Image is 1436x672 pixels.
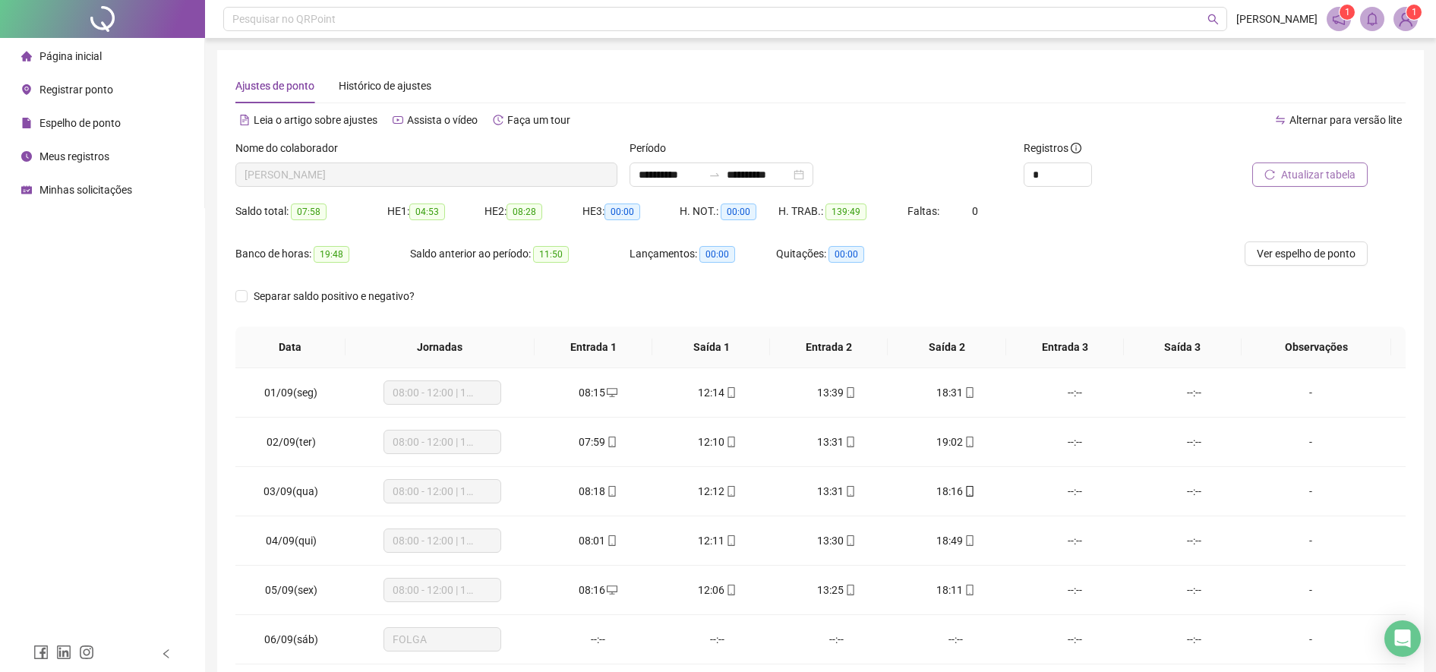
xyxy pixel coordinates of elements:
div: --:-- [1147,532,1242,549]
span: mobile [844,535,856,546]
span: clock-circle [21,151,32,162]
div: 19:02 [908,434,1003,450]
span: Separar saldo positivo e negativo? [248,288,421,304]
span: Histórico de ajustes [339,80,431,92]
label: Período [630,140,676,156]
span: mobile [605,535,617,546]
span: Faça um tour [507,114,570,126]
span: mobile [963,387,975,398]
span: Faltas: [907,205,942,217]
span: instagram [79,645,94,660]
span: 04/09(qui) [266,535,317,547]
div: H. TRAB.: [778,203,907,220]
div: 18:11 [908,582,1003,598]
sup: 1 [1340,5,1355,20]
span: environment [21,84,32,95]
div: - [1266,384,1356,401]
th: Entrada 2 [770,327,888,368]
span: left [161,648,172,659]
div: Banco de horas: [235,245,410,263]
span: reload [1264,169,1275,180]
span: 19:48 [314,246,349,263]
span: desktop [605,585,617,595]
span: 1 [1345,7,1350,17]
span: Página inicial [39,50,102,62]
span: mobile [844,585,856,595]
label: Nome do colaborador [235,140,348,156]
span: mobile [963,585,975,595]
div: --:-- [1027,532,1122,549]
span: 00:00 [604,203,640,220]
span: desktop [605,387,617,398]
span: mobile [605,437,617,447]
span: 1 [1412,7,1417,17]
div: --:-- [1147,384,1242,401]
span: Registrar ponto [39,84,113,96]
span: 08:00 - 12:00 | 13:30 - 18:18 [393,431,492,453]
span: mobile [605,486,617,497]
div: 12:12 [670,483,765,500]
div: 13:31 [789,483,884,500]
span: 08:00 - 12:00 | 13:30 - 18:18 [393,480,492,503]
span: Ajustes de ponto [235,80,314,92]
span: Alternar para versão lite [1289,114,1402,126]
div: 12:11 [670,532,765,549]
div: --:-- [1027,434,1122,450]
span: 0 [972,205,978,217]
span: 139:49 [825,203,866,220]
span: schedule [21,185,32,195]
span: notification [1332,12,1346,26]
span: mobile [963,437,975,447]
span: home [21,51,32,62]
span: 04:53 [409,203,445,220]
div: - [1266,582,1356,598]
span: 00:00 [699,246,735,263]
th: Entrada 1 [535,327,652,368]
div: 08:16 [551,582,645,598]
span: mobile [844,437,856,447]
th: Observações [1242,327,1391,368]
span: 06/09(sáb) [264,633,318,645]
span: linkedin [56,645,71,660]
div: --:-- [1147,631,1242,648]
div: 12:10 [670,434,765,450]
span: bell [1365,12,1379,26]
span: [PERSON_NAME] [1236,11,1318,27]
button: Ver espelho de ponto [1245,241,1368,266]
div: HE 3: [582,203,680,220]
span: Registros [1024,140,1081,156]
th: Saída 1 [652,327,770,368]
div: --:-- [1027,582,1122,598]
div: 08:01 [551,532,645,549]
div: 18:31 [908,384,1003,401]
div: 18:49 [908,532,1003,549]
div: --:-- [1147,582,1242,598]
span: mobile [844,486,856,497]
div: 13:31 [789,434,884,450]
span: 08:28 [507,203,542,220]
div: Quitações: [776,245,923,263]
span: mobile [963,486,975,497]
span: file [21,118,32,128]
span: mobile [724,437,737,447]
div: --:-- [1027,483,1122,500]
span: FOLGA [393,628,492,651]
span: 00:00 [828,246,864,263]
div: Lançamentos: [630,245,776,263]
th: Saída 2 [888,327,1005,368]
span: mobile [844,387,856,398]
span: 11:50 [533,246,569,263]
span: 08:00 - 12:00 | 13:30 - 18:18 [393,529,492,552]
span: swap [1275,115,1286,125]
div: H. NOT.: [680,203,778,220]
span: to [709,169,721,181]
sup: Atualize o seu contato no menu Meus Dados [1406,5,1422,20]
div: 18:16 [908,483,1003,500]
div: 12:06 [670,582,765,598]
span: Leia o artigo sobre ajustes [254,114,377,126]
div: --:-- [789,631,884,648]
div: - [1266,483,1356,500]
span: 01/09(seg) [264,386,317,399]
th: Entrada 3 [1006,327,1124,368]
div: - [1266,532,1356,549]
